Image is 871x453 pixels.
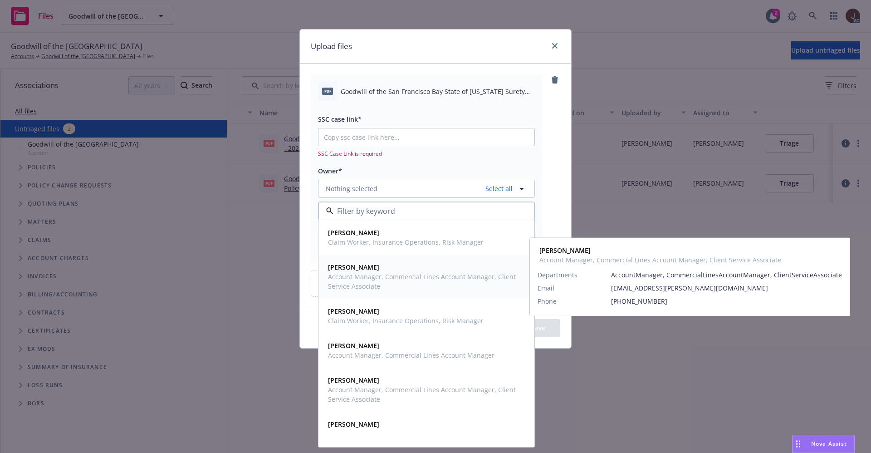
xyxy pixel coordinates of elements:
span: Departments [538,270,577,280]
span: [EMAIL_ADDRESS][PERSON_NAME][DOMAIN_NAME] [611,283,842,293]
strong: [PERSON_NAME] [328,307,379,315]
button: Nothing selectedSelect all [318,180,535,198]
span: Nothing selected [326,184,377,193]
input: Filter by keyword [333,206,516,217]
strong: [PERSON_NAME] [328,376,379,384]
div: Upload files [311,271,560,297]
a: close [549,40,560,51]
span: Email [538,283,554,293]
strong: [PERSON_NAME] [328,341,379,350]
strong: [PERSON_NAME] [328,228,379,237]
h1: Upload files [311,40,352,52]
strong: [PERSON_NAME] [328,263,379,271]
span: AccountManager, CommercialLinesAccountManager, ClientServiceAssociate [611,270,842,280]
span: SSC Case Link is required [318,150,535,158]
div: Drag to move [793,435,804,453]
span: Account Manager, Commercial Lines Account Manager, Client Service Associate [539,255,781,265]
span: Owner* [318,167,342,175]
strong: [PERSON_NAME] [328,420,379,428]
button: Nova Assist [792,435,855,453]
span: Account Manager, Commercial Lines Account Manager, Client Service Associate [328,272,523,291]
a: Select all [482,184,513,193]
a: remove [549,74,560,85]
span: pdf [322,88,333,94]
span: Claim Worker, Insurance Operations, Risk Manager [328,237,484,247]
input: Copy ssc case link here... [318,128,534,146]
span: Goodwill of the San Francisco Bay State of [US_STATE] Surety Bond.pdf [341,87,535,96]
strong: [PERSON_NAME] [539,246,591,255]
span: Nova Assist [811,440,847,448]
span: Account Manager, Commercial Lines Account Manager [328,350,494,360]
span: Phone [538,296,557,306]
span: Claim Worker, Insurance Operations, Risk Manager [328,316,484,325]
span: [PHONE_NUMBER] [611,296,842,306]
span: SSC case link* [318,115,362,123]
span: Account Manager, Commercial Lines Account Manager, Client Service Associate [328,385,523,404]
